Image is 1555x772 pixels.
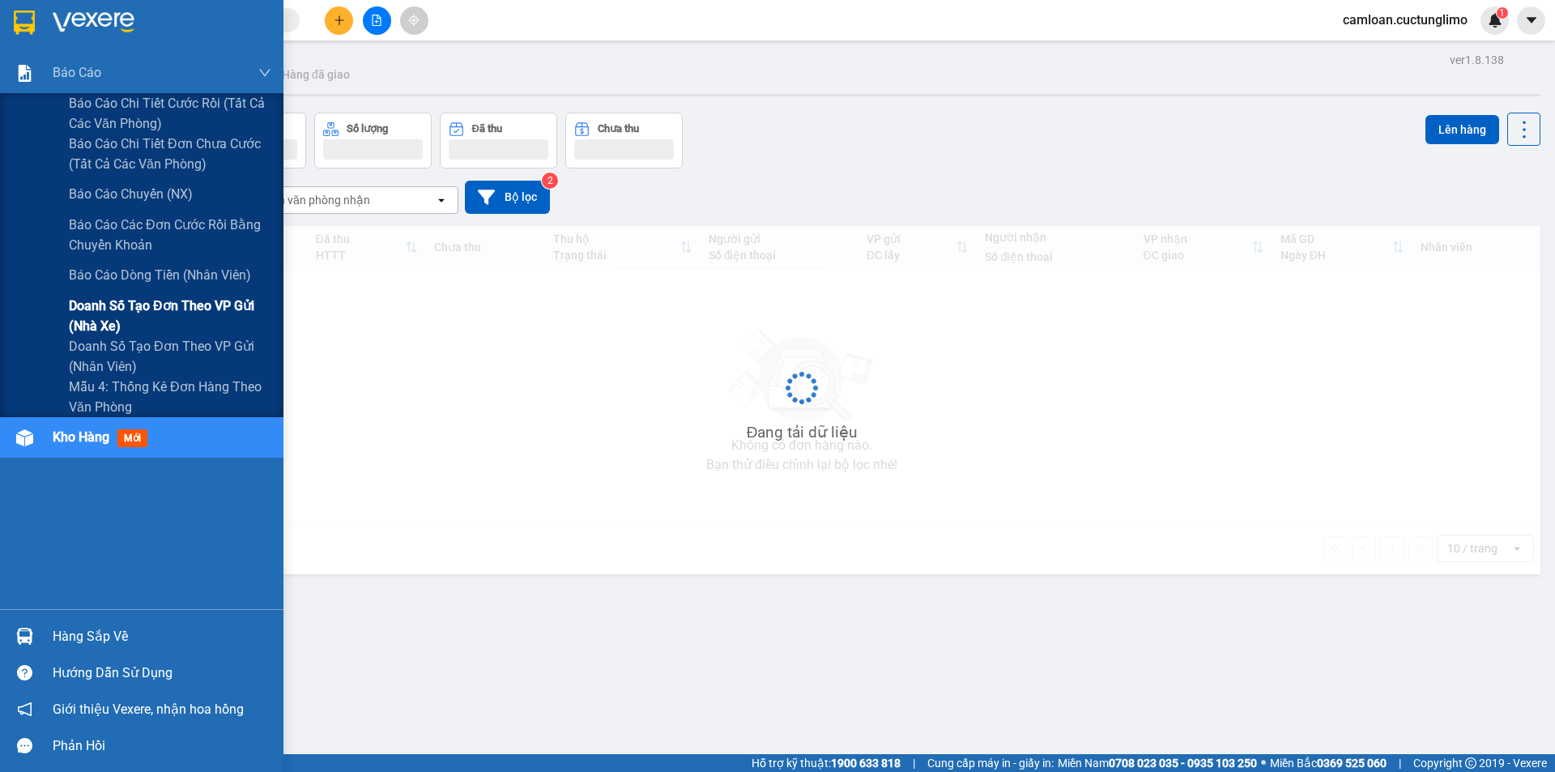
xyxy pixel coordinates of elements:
[69,377,271,417] span: Mẫu 4: Thống kê đơn hàng theo văn phòng
[53,429,109,445] span: Kho hàng
[1317,757,1387,770] strong: 0369 525 060
[472,123,502,134] div: Đã thu
[371,15,382,26] span: file-add
[17,665,32,680] span: question-circle
[598,123,639,134] div: Chưa thu
[269,55,363,94] button: Hàng đã giao
[1524,13,1539,28] span: caret-down
[465,181,550,214] button: Bộ lọc
[69,336,271,377] span: Doanh số tạo đơn theo VP gửi (nhân viên)
[1517,6,1545,35] button: caret-down
[258,192,370,208] div: Chọn văn phòng nhận
[17,738,32,753] span: message
[1465,757,1476,769] span: copyright
[1497,7,1508,19] sup: 1
[69,184,193,204] span: Báo cáo chuyến (NX)
[69,93,271,134] span: Báo cáo chi tiết cước rồi (tất cả các văn phòng)
[16,429,33,446] img: warehouse-icon
[53,734,271,758] div: Phản hồi
[408,15,420,26] span: aim
[69,215,271,255] span: Báo cáo các đơn cước rồi bằng chuyển khoản
[69,265,251,285] span: Báo cáo dòng tiền (nhân viên)
[258,66,271,79] span: down
[747,420,858,445] div: Đang tải dữ liệu
[831,757,901,770] strong: 1900 633 818
[347,123,388,134] div: Số lượng
[1399,754,1401,772] span: |
[1450,51,1504,69] div: ver 1.8.138
[53,625,271,649] div: Hàng sắp về
[1261,760,1266,766] span: ⚪️
[565,113,683,168] button: Chưa thu
[69,296,271,336] span: Doanh số tạo đơn theo VP gửi (nhà xe)
[117,429,147,447] span: mới
[16,628,33,645] img: warehouse-icon
[53,699,244,719] span: Giới thiệu Vexere, nhận hoa hồng
[314,113,432,168] button: Số lượng
[325,6,353,35] button: plus
[53,661,271,685] div: Hướng dẫn sử dụng
[1109,757,1257,770] strong: 0708 023 035 - 0935 103 250
[1058,754,1257,772] span: Miền Nam
[363,6,391,35] button: file-add
[14,11,35,35] img: logo-vxr
[334,15,345,26] span: plus
[927,754,1054,772] span: Cung cấp máy in - giấy in:
[435,194,448,207] svg: open
[16,65,33,82] img: solution-icon
[752,754,901,772] span: Hỗ trợ kỹ thuật:
[400,6,428,35] button: aim
[1499,7,1505,19] span: 1
[1270,754,1387,772] span: Miền Bắc
[1330,10,1480,30] span: camloan.cuctunglimo
[69,134,271,174] span: Báo cáo chi tiết đơn chưa cước (Tất cả các văn phòng)
[17,702,32,717] span: notification
[1425,115,1499,144] button: Lên hàng
[1488,13,1502,28] img: icon-new-feature
[913,754,915,772] span: |
[440,113,557,168] button: Đã thu
[542,173,558,189] sup: 2
[53,62,101,83] span: Báo cáo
